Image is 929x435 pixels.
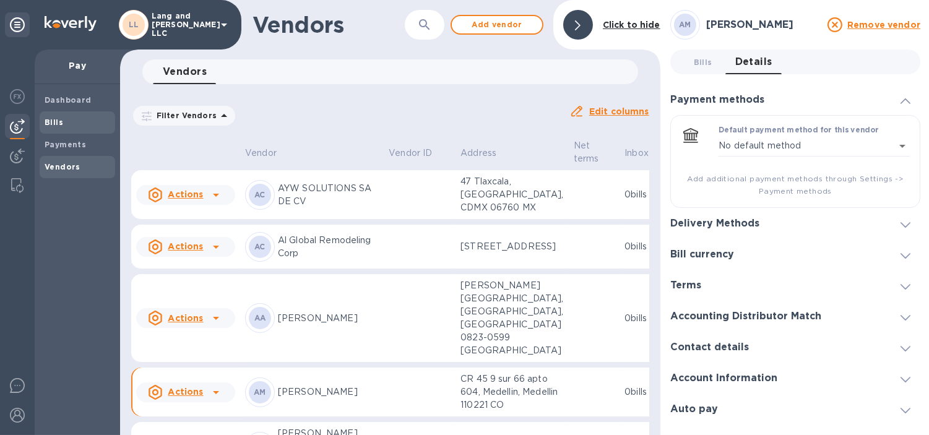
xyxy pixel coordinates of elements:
[45,162,80,171] b: Vendors
[10,89,25,104] img: Foreign exchange
[278,234,379,260] p: Al Global Remodeling Corp
[719,139,801,152] p: No default method
[168,313,203,323] u: Actions
[278,182,379,208] p: AYW SOLUTIONS SA DE CV
[278,385,379,398] p: [PERSON_NAME]
[460,147,512,160] span: Address
[735,53,772,71] span: Details
[624,188,665,201] p: 0 bills
[670,342,749,353] h3: Contact details
[168,387,203,397] u: Actions
[254,242,266,251] b: AC
[254,190,266,199] b: AC
[847,20,920,30] u: Remove vendor
[245,147,277,160] p: Vendor
[451,15,543,35] button: Add vendor
[389,147,432,160] p: Vendor ID
[706,19,820,31] h3: [PERSON_NAME]
[574,139,599,165] p: Net terms
[670,94,764,106] h3: Payment methods
[5,12,30,37] div: Unpin categories
[45,59,110,72] p: Pay
[389,147,448,160] span: Vendor ID
[45,118,63,127] b: Bills
[45,140,86,149] b: Payments
[152,12,214,38] p: Lang and [PERSON_NAME] LLC
[460,240,563,253] p: [STREET_ADDRESS]
[719,127,879,134] label: Default payment method for this vendor
[45,95,92,105] b: Dashboard
[253,12,405,38] h1: Vendors
[694,56,712,69] span: Bills
[460,175,563,214] p: 47 Tlaxcala, [GEOGRAPHIC_DATA], CDMX 06760 MX
[460,279,563,357] p: [PERSON_NAME][GEOGRAPHIC_DATA], [GEOGRAPHIC_DATA], [GEOGRAPHIC_DATA] 0823-0599 [GEOGRAPHIC_DATA]
[168,241,203,251] u: Actions
[681,173,910,197] span: Add additional payment methods through Settings -> Payment methods
[624,312,665,325] p: 0 bills
[670,373,777,384] h3: Account Information
[670,403,718,415] h3: Auto pay
[719,136,910,157] div: No default method
[129,20,139,29] b: LL
[163,63,207,80] span: Vendors
[681,126,910,197] div: Default payment method for this vendorNo default method​Add additional payment methods through Se...
[152,110,217,121] p: Filter Vendors
[603,20,660,30] b: Click to hide
[679,20,691,29] b: AM
[245,147,293,160] span: Vendor
[574,139,615,165] span: Net terms
[460,147,496,160] p: Address
[624,147,649,160] p: Inbox
[254,313,266,322] b: AA
[670,280,701,291] h3: Terms
[670,311,821,322] h3: Accounting Distributor Match
[462,17,532,32] span: Add vendor
[254,387,266,397] b: AM
[624,147,665,160] span: Inbox
[670,218,759,230] h3: Delivery Methods
[278,312,379,325] p: [PERSON_NAME]
[670,249,734,261] h3: Bill currency
[624,385,665,398] p: 0 bills
[45,16,97,31] img: Logo
[460,373,563,411] p: CR 45 9 sur 66 apto 604, Medellin, Medellin 110221 CO
[168,189,203,199] u: Actions
[624,240,665,253] p: 0 bills
[589,106,649,116] u: Edit columns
